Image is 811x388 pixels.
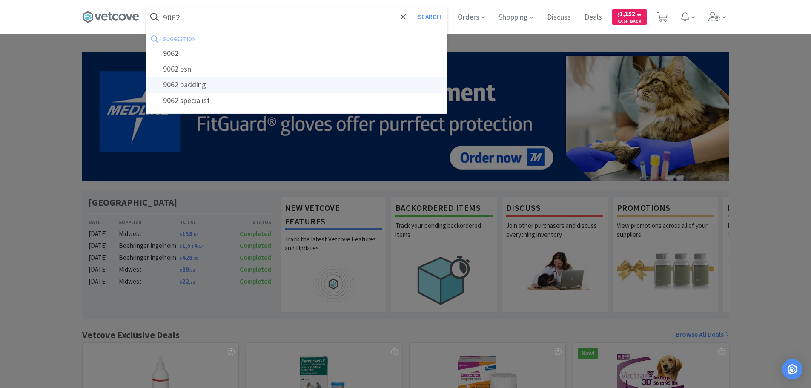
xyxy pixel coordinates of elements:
[617,12,619,17] span: $
[617,10,642,18] span: 1,152
[146,46,447,61] div: 9062
[782,359,802,379] div: Open Intercom Messenger
[412,7,447,27] button: Search
[146,77,447,93] div: 9062 padding
[146,61,447,77] div: 9062 bsn
[146,93,447,109] div: 9062 specialist
[581,14,605,21] a: Deals
[146,7,447,27] input: Search by item, sku, manufacturer, ingredient, size...
[544,14,574,21] a: Discuss
[612,6,647,29] a: $1,152.95Cash Back
[163,32,319,46] div: suggestion
[617,19,642,25] span: Cash Back
[635,12,642,17] span: . 95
